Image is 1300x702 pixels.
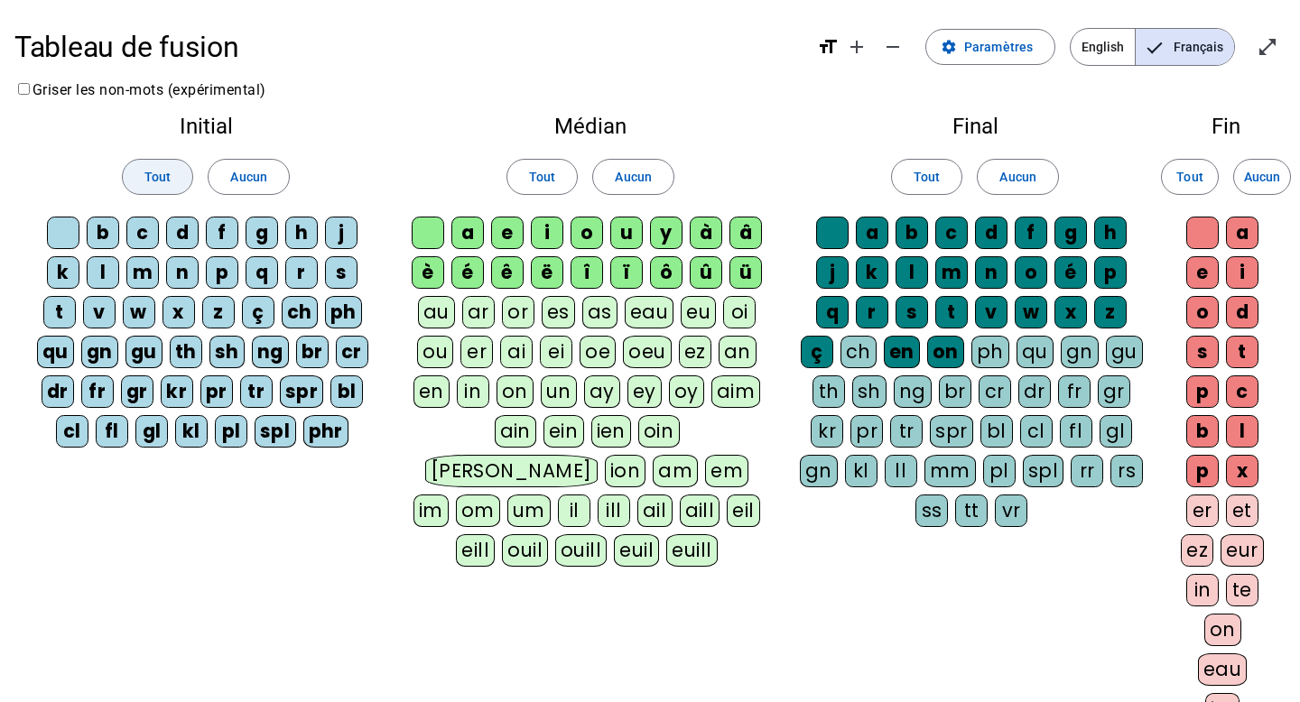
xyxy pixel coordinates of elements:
div: on [497,375,534,408]
div: pr [200,375,233,408]
div: pl [215,415,247,448]
div: kr [161,375,193,408]
div: p [1094,256,1127,289]
div: au [418,296,455,328]
div: q [816,296,849,328]
div: ar [462,296,495,328]
div: v [83,296,116,328]
div: eil [727,494,760,527]
div: s [1186,336,1219,368]
button: Tout [891,159,962,195]
span: Tout [1176,166,1202,188]
div: i [531,217,563,249]
div: om [456,494,500,527]
div: ü [729,256,762,289]
div: p [206,256,238,289]
div: bl [330,375,363,408]
div: mm [924,455,976,487]
div: l [1226,415,1258,448]
div: ss [915,494,948,527]
div: en [884,336,920,368]
div: gl [135,415,168,448]
div: fl [1060,415,1092,448]
mat-icon: add [846,36,868,58]
button: Diminuer la taille de la police [875,29,911,65]
span: Français [1136,29,1234,65]
div: r [856,296,888,328]
h2: Médian [412,115,769,137]
div: n [166,256,199,289]
div: sh [852,375,887,408]
button: Paramètres [925,29,1055,65]
div: l [87,256,119,289]
button: Entrer en plein écran [1249,29,1286,65]
div: dr [42,375,74,408]
div: a [856,217,888,249]
h2: Final [798,115,1152,137]
div: gr [121,375,153,408]
div: o [1186,296,1219,328]
div: br [939,375,971,408]
input: Griser les non-mots (expérimental) [18,83,30,95]
div: kl [845,455,877,487]
div: m [935,256,968,289]
div: cl [56,415,88,448]
div: m [126,256,159,289]
div: cr [979,375,1011,408]
div: et [1226,494,1258,527]
div: ç [242,296,274,328]
div: oe [580,336,616,368]
div: eau [1198,653,1248,686]
h1: Tableau de fusion [14,18,803,76]
div: e [1186,256,1219,289]
div: t [1226,336,1258,368]
div: gn [81,336,118,368]
button: Tout [506,159,578,195]
div: em [705,455,748,487]
div: ll [885,455,917,487]
button: Tout [1161,159,1219,195]
div: d [1226,296,1258,328]
div: c [1226,375,1258,408]
span: Paramètres [964,36,1033,58]
div: gr [1098,375,1130,408]
div: b [87,217,119,249]
div: i [1226,256,1258,289]
div: b [896,217,928,249]
div: an [719,336,757,368]
div: ez [1181,534,1213,567]
mat-icon: open_in_full [1257,36,1278,58]
div: gl [1100,415,1132,448]
span: Tout [529,166,555,188]
div: t [43,296,76,328]
div: ph [325,296,362,328]
button: Tout [122,159,193,195]
div: o [571,217,603,249]
div: or [502,296,534,328]
div: w [1015,296,1047,328]
div: g [246,217,278,249]
div: eu [681,296,716,328]
div: p [1186,455,1219,487]
div: w [123,296,155,328]
div: ei [540,336,572,368]
div: l [896,256,928,289]
div: s [896,296,928,328]
div: er [1186,494,1219,527]
mat-icon: remove [882,36,904,58]
div: ng [894,375,932,408]
div: kr [811,415,843,448]
div: v [975,296,1007,328]
div: tr [890,415,923,448]
div: br [296,336,329,368]
div: z [1094,296,1127,328]
div: e [491,217,524,249]
span: Tout [914,166,940,188]
div: c [126,217,159,249]
div: spl [1023,455,1064,487]
div: b [1186,415,1219,448]
div: ë [531,256,563,289]
div: d [166,217,199,249]
div: spr [280,375,324,408]
div: [PERSON_NAME] [425,455,598,487]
